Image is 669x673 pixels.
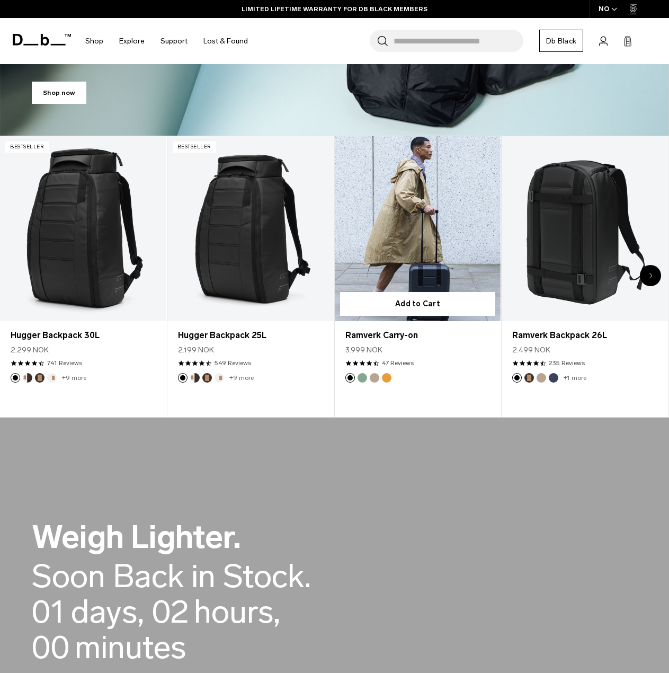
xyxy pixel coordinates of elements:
[382,373,391,383] button: Parhelion Orange
[537,373,546,383] button: Fogbow Beige
[345,373,355,383] button: Black Out
[11,329,156,342] a: Hugger Backpack 30L
[5,141,49,153] p: Bestseller
[345,344,382,356] span: 3.999 NOK
[524,373,534,383] button: Espresso
[358,373,367,383] button: Green Ray
[502,136,668,321] a: Ramverk Backpack 26L
[32,559,311,594] div: Soon Back in Stock.
[152,594,189,630] span: 02
[77,18,256,64] nav: Main Navigation
[32,521,376,553] h2: Weigh Lighter.
[190,373,200,383] button: Cappuccino
[549,358,585,368] a: 235 reviews
[23,373,32,383] button: Cappuccino
[345,329,490,342] a: Ramverk Carry-on
[119,22,145,60] a: Explore
[194,594,280,630] span: hours,
[539,30,583,52] a: Db Black
[173,141,216,153] p: Bestseller
[75,630,186,665] span: minutes
[11,344,49,356] span: 2.299 NOK
[335,136,502,418] div: 3 / 20
[340,292,496,316] button: Add to Cart
[640,265,661,286] div: Next slide
[85,22,103,60] a: Shop
[160,22,188,60] a: Support
[370,373,379,383] button: Fogbow Beige
[47,358,82,368] a: 741 reviews
[335,136,501,321] a: Ramverk Carry-on
[47,373,57,383] button: Oatmilk
[549,373,558,383] button: Blue Hour
[32,594,66,630] span: 01
[512,344,550,356] span: 2.499 NOK
[35,373,44,383] button: Espresso
[564,374,586,382] a: +1 more
[215,373,224,383] button: Oatmilk
[32,82,86,104] a: Shop now
[512,373,522,383] button: Black Out
[382,358,414,368] a: 47 reviews
[502,136,669,418] div: 4 / 20
[11,373,20,383] button: Black Out
[202,373,212,383] button: Espresso
[62,374,86,382] a: +9 more
[167,136,334,321] a: Hugger Backpack 25L
[215,358,251,368] a: 549 reviews
[178,344,214,356] span: 2.199 NOK
[229,374,254,382] a: +9 more
[167,136,335,418] div: 2 / 20
[71,594,144,630] span: days,
[512,329,657,342] a: Ramverk Backpack 26L
[178,373,188,383] button: Black Out
[178,329,323,342] a: Hugger Backpack 25L
[203,22,248,60] a: Lost & Found
[242,4,427,14] a: LIMITED LIFETIME WARRANTY FOR DB BLACK MEMBERS
[32,630,69,665] span: 00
